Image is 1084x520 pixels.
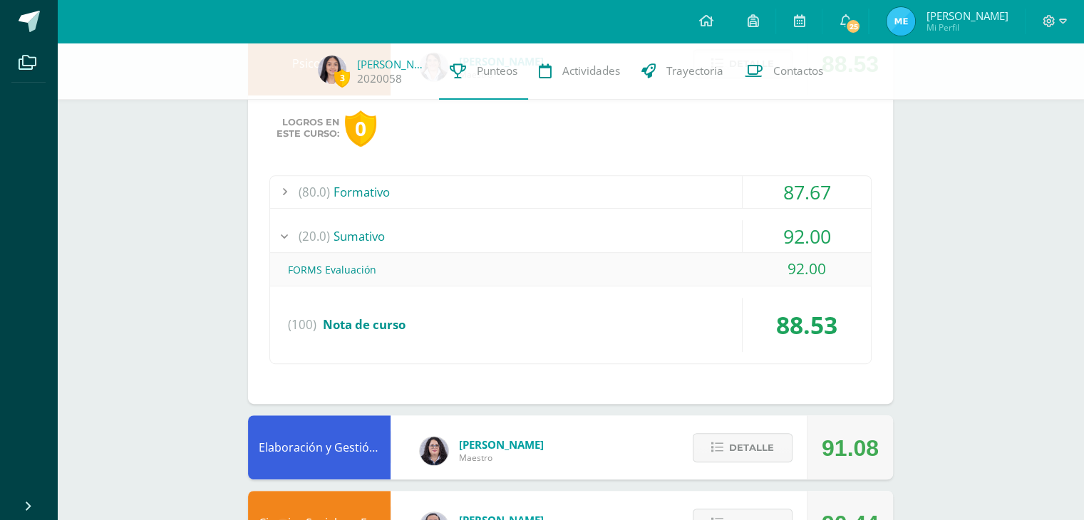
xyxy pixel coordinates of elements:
[887,7,915,36] img: 1081ff69c784832f7e8e7ec1b2af4791.png
[299,220,330,252] span: (20.0)
[459,437,544,452] span: [PERSON_NAME]
[477,63,517,78] span: Punteos
[734,43,834,100] a: Contactos
[334,69,350,87] span: 3
[345,110,376,147] div: 0
[693,433,793,462] button: Detalle
[357,71,402,86] a: 2020058
[270,254,871,286] div: FORMS Evaluación
[666,63,723,78] span: Trayectoria
[743,298,871,352] div: 88.53
[822,416,879,480] div: 91.08
[299,176,330,208] span: (80.0)
[562,63,620,78] span: Actividades
[288,298,316,352] span: (100)
[926,9,1008,23] span: [PERSON_NAME]
[459,452,544,464] span: Maestro
[729,435,774,461] span: Detalle
[420,437,448,465] img: f270ddb0ea09d79bf84e45c6680ec463.png
[323,316,406,333] span: Nota de curso
[277,117,339,140] span: Logros en este curso:
[845,19,861,34] span: 25
[248,415,391,479] div: Elaboración y Gestión de Proyectos
[631,43,734,100] a: Trayectoria
[318,56,346,84] img: 465802bedcf92eec8918c7a0231a888a.png
[270,220,871,252] div: Sumativo
[773,63,823,78] span: Contactos
[357,57,428,71] a: [PERSON_NAME]
[926,21,1008,33] span: Mi Perfil
[528,43,631,100] a: Actividades
[743,253,871,285] div: 92.00
[743,220,871,252] div: 92.00
[439,43,528,100] a: Punteos
[743,176,871,208] div: 87.67
[270,176,871,208] div: Formativo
